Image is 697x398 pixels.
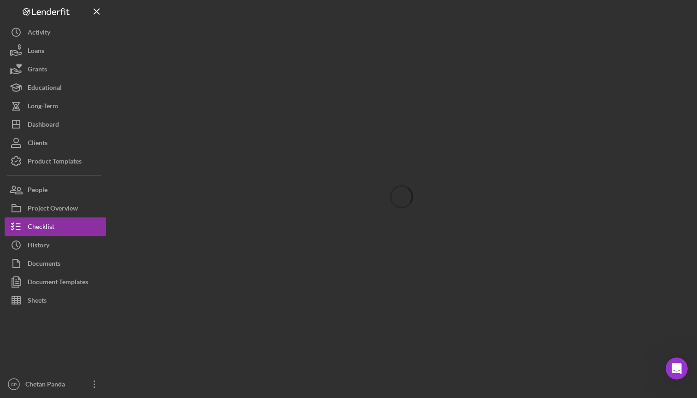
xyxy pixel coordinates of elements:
[5,181,106,199] button: People
[28,291,47,312] div: Sheets
[5,97,106,115] button: Long-Term
[5,23,106,41] button: Activity
[5,273,106,291] button: Document Templates
[666,357,688,380] iframe: Intercom live chat
[28,115,59,136] div: Dashboard
[28,134,47,154] div: Clients
[11,382,17,387] text: CP
[28,181,47,201] div: People
[28,60,47,81] div: Grants
[28,97,58,117] div: Long-Term
[5,115,106,134] button: Dashboard
[5,41,106,60] button: Loans
[28,41,44,62] div: Loans
[5,199,106,217] button: Project Overview
[5,375,106,393] button: CPChetan Panda
[5,152,106,170] button: Product Templates
[28,78,62,99] div: Educational
[28,273,88,293] div: Document Templates
[28,236,49,257] div: History
[28,217,54,238] div: Checklist
[28,23,50,44] div: Activity
[5,60,106,78] button: Grants
[5,78,106,97] button: Educational
[28,254,60,275] div: Documents
[5,291,106,310] button: Sheets
[28,199,78,220] div: Project Overview
[5,236,106,254] button: History
[5,217,106,236] button: Checklist
[28,152,82,173] div: Product Templates
[5,134,106,152] button: Clients
[5,254,106,273] button: Documents
[23,375,83,396] div: Chetan Panda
